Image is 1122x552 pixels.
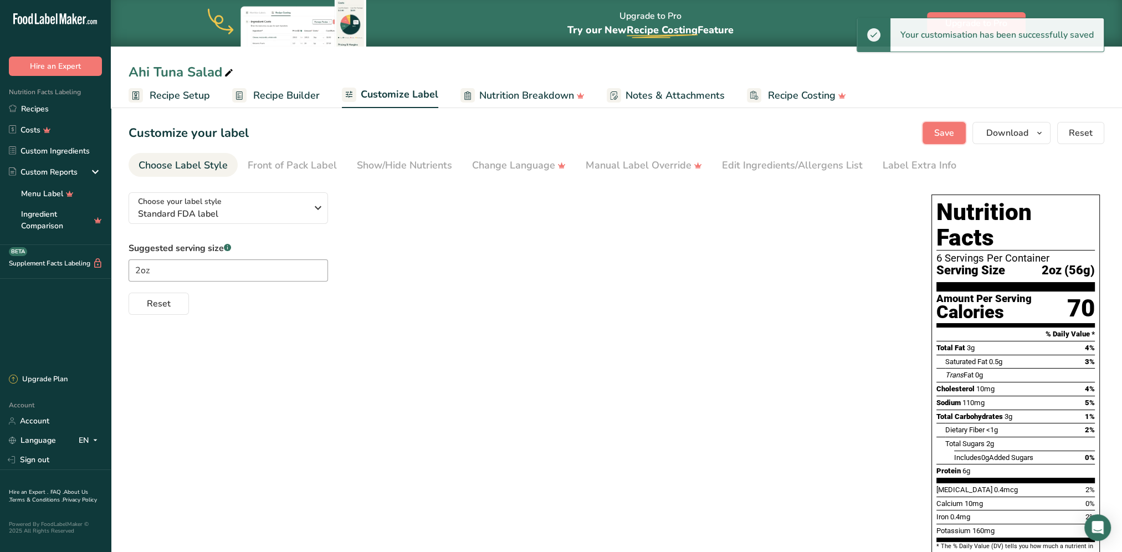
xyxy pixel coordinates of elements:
span: [MEDICAL_DATA] [936,485,992,494]
span: 0.5g [989,357,1002,366]
span: 0% [1085,499,1095,508]
span: 3% [1085,357,1095,366]
span: Recipe Builder [253,88,320,103]
span: Total Sugars [945,439,985,448]
div: Edit Ingredients/Allergens List [722,158,863,173]
span: Notes & Attachments [626,88,725,103]
span: 3g [967,344,975,352]
div: Amount Per Serving [936,294,1032,304]
span: Download [986,126,1028,140]
span: Upgrade to Pro [945,17,1007,30]
div: 70 [1067,294,1095,323]
span: Try our New Feature [567,23,734,37]
a: Recipe Setup [129,83,210,108]
span: Includes Added Sugars [954,453,1033,462]
span: 0.4mcg [994,485,1018,494]
span: Recipe Setup [150,88,210,103]
label: Suggested serving size [129,242,328,255]
div: 6 Servings Per Container [936,253,1095,264]
span: 0.4mg [950,513,970,521]
h1: Customize your label [129,124,249,142]
a: Privacy Policy [63,496,97,504]
span: 160mg [972,527,995,535]
span: 4% [1085,385,1095,393]
h1: Nutrition Facts [936,200,1095,251]
span: 6g [962,467,970,475]
div: EN [79,434,102,447]
span: Iron [936,513,949,521]
span: 3g [1005,412,1012,421]
span: Saturated Fat [945,357,987,366]
span: Total Carbohydrates [936,412,1003,421]
span: Reset [1069,126,1093,140]
span: 2% [1085,513,1095,521]
span: Fat [945,371,974,379]
div: Choose Label Style [139,158,228,173]
div: BETA [9,247,27,256]
a: Nutrition Breakdown [460,83,585,108]
div: Open Intercom Messenger [1084,514,1111,541]
span: Nutrition Breakdown [479,88,574,103]
div: Manual Label Override [586,158,702,173]
a: Customize Label [342,82,438,109]
button: Download [972,122,1051,144]
div: Show/Hide Nutrients [357,158,452,173]
button: Save [923,122,966,144]
div: Powered By FoodLabelMaker © 2025 All Rights Reserved [9,521,102,534]
a: Recipe Costing [747,83,846,108]
a: Hire an Expert . [9,488,48,496]
button: Choose your label style Standard FDA label [129,192,328,224]
div: Calories [936,304,1032,320]
span: 4% [1085,344,1095,352]
div: Upgrade to Pro [567,1,734,47]
span: Recipe Costing [627,23,698,37]
a: Terms & Conditions . [9,496,63,504]
a: Recipe Builder [232,83,320,108]
span: Protein [936,467,961,475]
button: Upgrade to Pro [927,12,1026,34]
button: Hire an Expert [9,57,102,76]
span: Total Fat [936,344,965,352]
button: Reset [129,293,189,315]
i: Trans [945,371,964,379]
div: Ahi Tuna Salad [129,62,235,82]
a: About Us . [9,488,88,504]
span: Recipe Costing [768,88,836,103]
span: 2g [986,439,994,448]
span: Customize Label [361,87,438,102]
div: Your customisation has been successfully saved [890,18,1104,52]
span: Sodium [936,398,961,407]
div: Upgrade Plan [9,374,68,385]
span: Standard FDA label [138,207,307,221]
span: 10mg [965,499,983,508]
span: Serving Size [936,264,1005,278]
div: Change Language [472,158,566,173]
span: 5% [1085,398,1095,407]
a: Language [9,431,56,450]
span: 2% [1085,426,1095,434]
span: 0g [981,453,989,462]
span: 1% [1085,412,1095,421]
span: Dietary Fiber [945,426,985,434]
span: Potassium [936,527,971,535]
span: Reset [147,297,171,310]
button: Reset [1057,122,1104,144]
span: Calcium [936,499,963,508]
span: 2oz (56g) [1042,264,1095,278]
span: 10mg [976,385,995,393]
span: Save [934,126,954,140]
span: 110mg [962,398,985,407]
span: 0% [1085,453,1095,462]
section: % Daily Value * [936,328,1095,341]
span: 2% [1085,485,1095,494]
a: Notes & Attachments [607,83,725,108]
div: Front of Pack Label [248,158,337,173]
div: Custom Reports [9,166,78,178]
div: Label Extra Info [883,158,956,173]
span: Choose your label style [138,196,222,207]
span: <1g [986,426,998,434]
a: FAQ . [50,488,64,496]
span: Cholesterol [936,385,975,393]
span: 0g [975,371,983,379]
